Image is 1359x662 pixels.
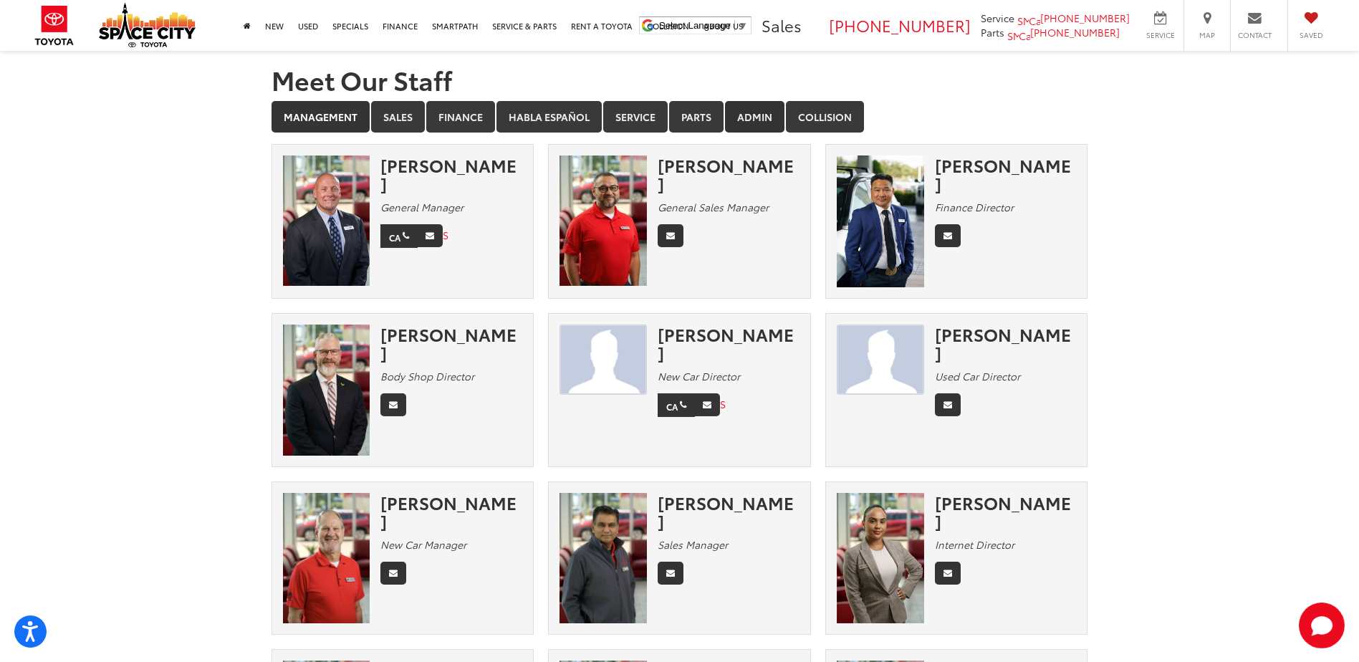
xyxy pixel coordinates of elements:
[837,493,924,624] img: Melissa Urbina
[935,537,1014,552] em: Internet Director
[1238,30,1272,40] span: Contact
[935,155,1077,193] div: [PERSON_NAME]
[658,562,683,585] a: Email
[380,537,466,552] em: New Car Manager
[380,562,406,585] a: Email
[837,155,924,287] img: Nam Pham
[1040,11,1130,25] span: [PHONE_NUMBER]
[786,101,864,133] a: Collision
[389,231,400,243] img: Call: 281-319-8070
[1191,30,1223,40] span: Map
[981,25,1004,39] span: Parts
[380,325,522,363] div: [PERSON_NAME]
[725,101,784,133] a: Admin
[417,224,443,247] a: Email
[1030,25,1120,39] span: [PHONE_NUMBER]
[658,537,728,552] em: Sales Manager
[720,397,731,408] img: SMS: 2815157205
[283,155,370,287] img: Ben Saxton
[560,493,647,624] img: Oz Ali
[935,562,961,585] a: Email
[658,369,740,383] em: New Car Director
[380,155,522,193] div: [PERSON_NAME]
[560,325,647,395] img: JAMES TAYLOR
[658,155,799,193] div: [PERSON_NAME]
[1029,11,1130,25] a: [PHONE_NUMBER]
[817,22,829,34] img: Call: 346-595-7862
[1017,14,1029,25] img: SMS: 346-595-7897
[1295,30,1327,40] span: Saved
[666,400,678,412] img: Call: 2815157205
[380,393,406,416] a: Email
[806,22,817,34] img: SMS: 346-595-7862
[981,11,1014,25] span: Service
[1019,29,1030,40] img: Call: 346-595-7893
[1029,14,1040,25] img: Call: 346-595-7897
[426,101,495,133] a: Finance
[283,325,370,456] img: Sean Patterson
[658,224,683,247] a: Email
[380,224,418,248] a: Phone
[669,101,724,133] a: Parts
[658,325,799,363] div: [PERSON_NAME]
[658,200,769,214] em: General Sales Manager
[694,393,720,416] a: Email
[1019,25,1120,39] a: [PHONE_NUMBER]
[560,155,647,287] img: Cecilio Flores
[272,101,370,133] a: Management
[380,493,522,531] div: [PERSON_NAME]
[935,393,961,416] a: Email
[658,393,695,417] a: Phone
[935,224,961,247] a: Email
[1007,29,1019,40] img: SMS: 346-595-7893
[380,369,474,383] em: Body Shop Director
[443,228,454,239] img: SMS: 281-319-8070
[658,493,799,531] div: [PERSON_NAME]
[272,65,1088,94] h1: Meet Our Staff
[762,14,802,37] span: Sales
[1144,30,1176,40] span: Service
[272,101,1088,134] div: Department Tabs
[935,493,1077,531] div: [PERSON_NAME]
[837,325,924,395] img: Marco Compean
[1299,603,1345,648] svg: Start Chat
[283,493,370,624] img: David Hardy
[935,200,1014,214] em: Finance Director
[817,14,971,37] a: [PHONE_NUMBER]
[603,101,668,133] a: Service
[380,200,464,214] em: General Manager
[496,101,602,133] a: Habla Español
[371,101,425,133] a: Sales
[935,369,1020,383] em: Used Car Director
[829,14,971,37] span: [PHONE_NUMBER]
[935,325,1077,363] div: [PERSON_NAME]
[1299,603,1345,648] button: Toggle Chat Window
[99,3,196,47] img: Space City Toyota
